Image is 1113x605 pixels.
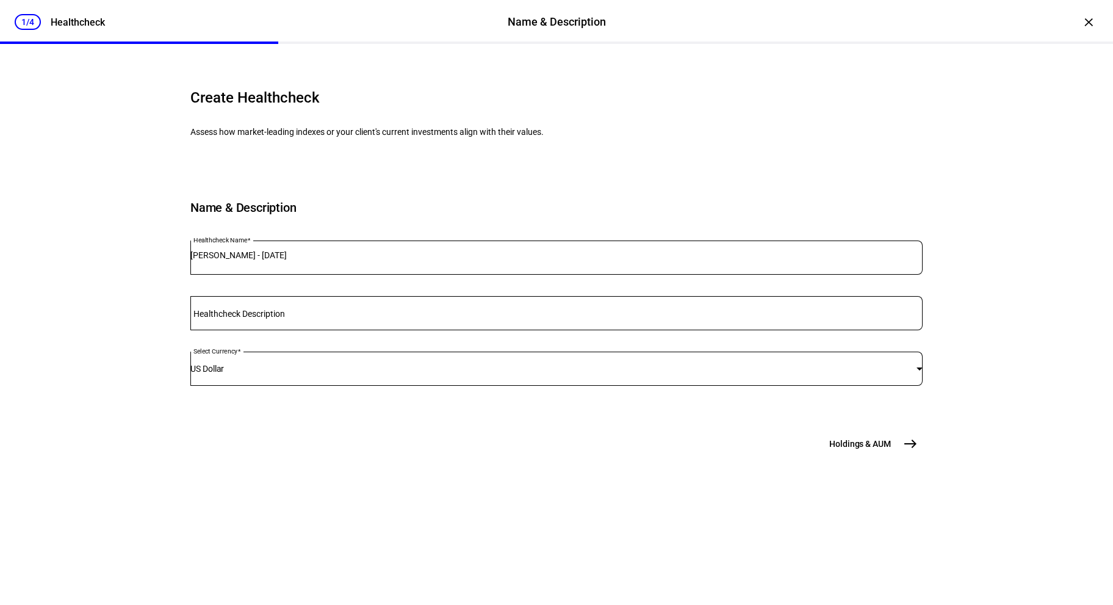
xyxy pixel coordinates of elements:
span: US Dollar [190,364,224,374]
mat-label: Select Currency [193,348,237,355]
h4: Create Healthcheck [190,88,556,107]
div: × [1079,12,1098,32]
mat-label: Healthcheck Description [193,309,285,319]
h6: Name & Description [190,199,923,216]
mat-icon: east [903,437,918,451]
div: Name & Description [508,14,606,30]
p: Assess how market-leading indexes or your client's current investments align with their values. [190,127,556,137]
span: Holdings & AUM [829,438,891,450]
div: 1/4 [15,14,41,30]
button: Holdings & AUM [822,432,923,456]
mat-label: Healthcheck Name [193,237,247,244]
div: Healthcheck [51,16,105,28]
